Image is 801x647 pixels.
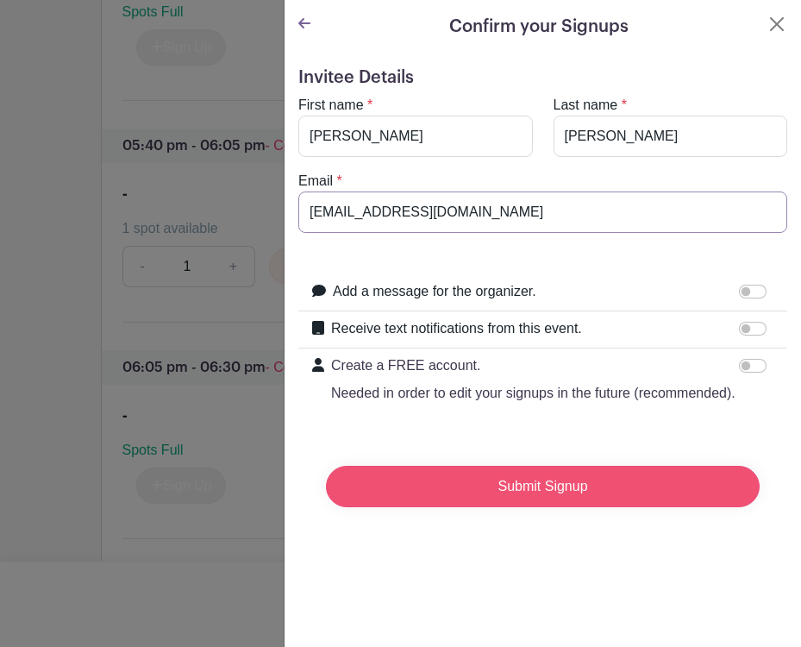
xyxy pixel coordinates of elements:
label: Receive text notifications from this event. [331,318,582,339]
label: Email [298,171,333,192]
input: Submit Signup [326,466,760,507]
label: Last name [554,95,618,116]
p: Create a FREE account. [331,355,735,376]
button: Close [767,14,787,35]
h5: Invitee Details [298,67,787,88]
label: First name [298,95,364,116]
h5: Confirm your Signups [449,14,629,40]
p: Needed in order to edit your signups in the future (recommended). [331,383,735,404]
label: Add a message for the organizer. [333,281,536,302]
